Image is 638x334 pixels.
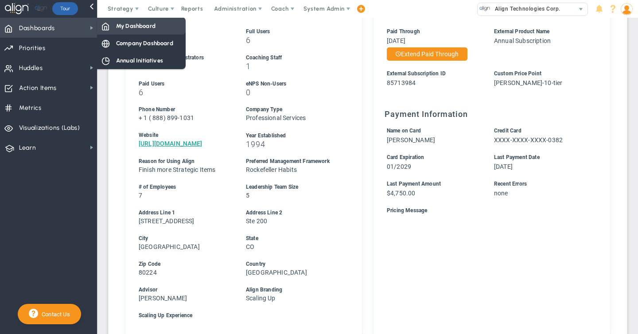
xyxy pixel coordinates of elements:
span: System Admin [303,5,345,12]
span: ( [149,114,151,121]
span: Priorities [19,39,46,58]
span: eNPS Non-Users [246,81,286,87]
div: Company Type [246,105,337,114]
h3: 6 [246,36,337,44]
span: Dashboards [19,19,55,38]
span: Company Dashboard [116,39,173,47]
span: Learn [19,139,36,157]
span: 85713984 [387,79,416,86]
div: Address Line 1 [139,209,230,217]
img: 50249.Person.photo [621,3,633,15]
span: Paid Users [139,81,165,87]
span: [STREET_ADDRESS] [139,217,195,225]
span: + [139,114,142,121]
div: City [139,234,230,243]
span: Administration [214,5,256,12]
span: Action Items [19,79,57,97]
div: Leadership Team Size [246,183,337,191]
span: Annual Subscription [494,37,551,44]
h3: 2 [139,62,230,70]
span: Contact Us [38,311,70,318]
div: External Subscription ID [387,70,478,78]
span: Huddles [19,59,43,78]
div: Scaling Up Experience [139,311,337,320]
h3: 6 [139,88,230,97]
div: Zip Code [139,260,230,268]
span: Visualizations (Labs) [19,119,80,137]
div: Advisor [139,286,230,294]
div: Reason for Using Align [139,157,230,166]
span: Rockefeller Habits [246,166,297,173]
span: Culture [148,5,169,12]
span: [PERSON_NAME]-10-tier [494,79,562,86]
span: 80224 [139,269,157,276]
div: Preferred Management Framework [246,157,337,166]
div: Recent Errors [494,180,585,188]
span: 1 [144,114,147,121]
span: Coach [271,5,289,12]
span: Align Technologies Corp. [490,3,560,15]
h3: Payment Information [385,109,599,119]
div: Custom Price Point [494,70,585,78]
span: [PERSON_NAME] [139,295,187,302]
div: Name on Card [387,127,478,135]
div: Pricing Message [387,206,585,215]
span: My Dashboard [116,22,156,30]
div: Last Payment Date [494,153,585,162]
div: State [246,234,337,243]
span: Coaching Staff [246,54,282,61]
div: Align Branding [246,286,337,294]
span: XXXX-XXXX-XXXX-0382 [494,136,563,144]
h3: 1994 [246,140,337,148]
span: Finish more Strategic Items [139,166,215,173]
div: Phone Number [139,105,230,114]
div: # of Employees [139,183,230,191]
div: Website [139,131,230,140]
span: CO [246,243,254,250]
span: Scaling Up [246,295,276,302]
h3: 1 [246,62,337,70]
div: Paid Through [387,27,478,36]
span: [DATE] [387,37,405,44]
h3: 0 [246,10,337,18]
span: [DATE] [494,163,513,170]
span: 5 [246,192,249,199]
span: Ste 200 [246,217,267,225]
span: ) [163,114,166,121]
span: [PERSON_NAME] [387,136,435,144]
div: Country [246,260,337,268]
span: Year Established [246,132,286,139]
span: 888 [152,114,163,121]
span: Metrics [19,99,42,117]
span: Strategy [108,5,133,12]
span: none [494,190,508,197]
span: [GEOGRAPHIC_DATA] [246,269,307,276]
div: External Product Name [494,27,585,36]
div: Last Payment Amount [387,180,478,188]
span: [GEOGRAPHIC_DATA] [139,243,200,250]
span: select [575,3,587,16]
button: Extend Paid Through [387,47,467,61]
span: Full Users [246,28,270,35]
div: Card Expiration [387,153,478,162]
span: Annual Initiatives [116,56,163,65]
a: [URL][DOMAIN_NAME] [139,140,202,147]
span: 899-1031 [167,114,194,121]
h3: 0 [246,88,337,97]
span: 01/2029 [387,163,411,170]
span: 7 [139,192,142,199]
span: Professional Services [246,114,306,121]
img: 10991.Company.photo [479,3,490,14]
span: $4,750.00 [387,190,415,197]
div: Address Line 2 [246,209,337,217]
div: Credit Card [494,127,585,135]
